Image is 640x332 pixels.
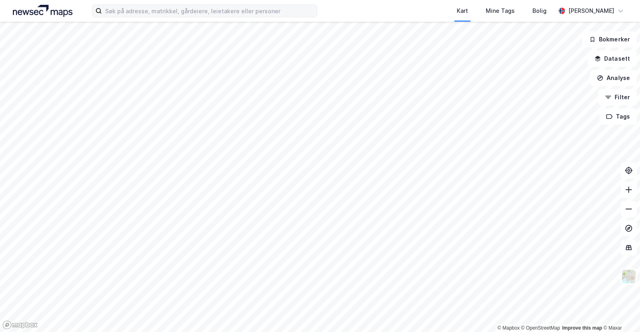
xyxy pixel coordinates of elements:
[568,6,614,16] div: [PERSON_NAME]
[102,5,317,17] input: Søk på adresse, matrikkel, gårdeiere, leietakere eller personer
[600,293,640,332] iframe: Chat Widget
[13,5,72,17] img: logo.a4113a55bc3d86da70a041830d287a7e.svg
[532,6,547,16] div: Bolig
[457,6,468,16] div: Kart
[486,6,515,16] div: Mine Tags
[600,293,640,332] div: Kontrollprogram for chat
